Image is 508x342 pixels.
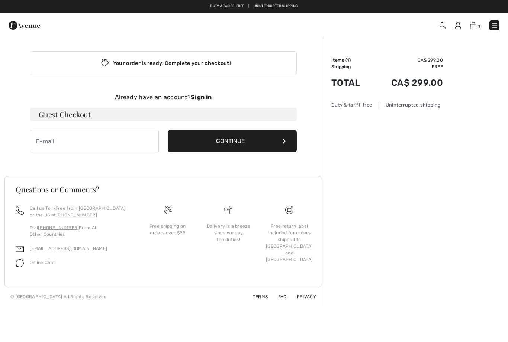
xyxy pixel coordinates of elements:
img: chat [16,259,24,267]
a: Privacy [288,294,316,299]
a: [EMAIL_ADDRESS][DOMAIN_NAME] [30,246,107,251]
h3: Guest Checkout [30,108,297,121]
td: CA$ 299.00 [371,57,443,63]
img: Menu [491,22,498,29]
td: Items ( ) [331,57,371,63]
img: 1ère Avenue [9,18,40,33]
a: Terms [244,294,268,299]
a: [PHONE_NUMBER] [38,225,79,230]
p: Call us Toll-Free from [GEOGRAPHIC_DATA] or the US at [30,205,128,218]
img: Free shipping on orders over $99 [164,206,172,214]
div: Free return label included for orders shipped to [GEOGRAPHIC_DATA] and [GEOGRAPHIC_DATA] [265,223,314,263]
h3: Questions or Comments? [16,186,311,193]
span: 1 [478,23,480,29]
td: Free [371,63,443,70]
p: Dial From All Other Countries [30,224,128,238]
div: Free shipping on orders over $99 [143,223,192,236]
div: © [GEOGRAPHIC_DATA] All Rights Reserved [10,293,107,300]
div: Duty & tariff-free | Uninterrupted shipping [331,101,443,108]
img: call [16,206,24,215]
img: My Info [455,22,461,29]
img: email [16,245,24,253]
img: Delivery is a breeze since we pay the duties! [224,206,232,214]
a: Duty & tariff-free | Uninterrupted shipping [210,4,298,8]
a: 1 [470,21,480,30]
img: Free shipping on orders over $99 [285,206,293,214]
td: Total [331,70,371,95]
img: Search [440,22,446,29]
img: Shopping Bag [470,22,476,29]
button: Continue [168,130,297,152]
span: Online Chat [30,260,55,265]
td: CA$ 299.00 [371,70,443,95]
a: 1ère Avenue [9,21,40,28]
span: 1 [347,58,349,63]
a: FAQ [269,294,287,299]
strong: Sign in [191,94,212,101]
div: Delivery is a breeze since we pay the duties! [204,223,253,243]
td: Shipping [331,63,371,70]
a: [PHONE_NUMBER] [56,212,97,218]
div: Already have an account? [30,93,297,102]
div: Your order is ready. Complete your checkout! [30,51,297,75]
input: E-mail [30,130,159,152]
